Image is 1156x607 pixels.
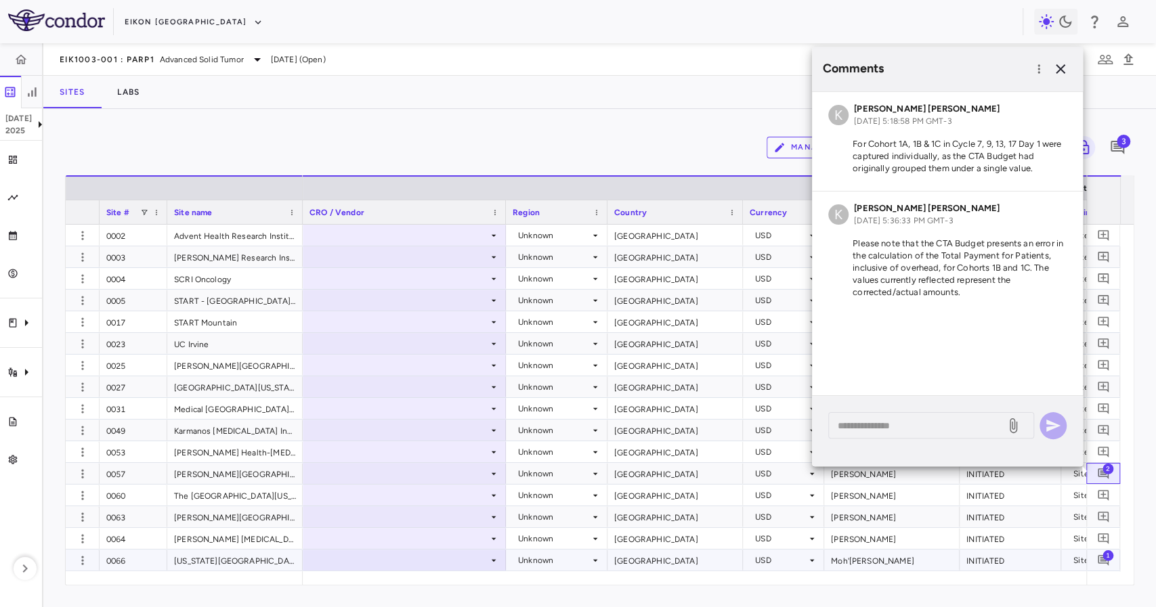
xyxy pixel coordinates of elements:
div: [GEOGRAPHIC_DATA] [607,376,743,397]
div: Karmanos [MEDICAL_DATA] Institute [167,420,303,441]
div: Site [1073,528,1145,549]
svg: Add comment [1097,337,1110,350]
button: Add comment [1094,443,1113,461]
div: Unknown [518,311,590,333]
div: [GEOGRAPHIC_DATA] [607,441,743,462]
div: 0060 [100,485,167,505]
div: [GEOGRAPHIC_DATA] [607,506,743,527]
span: EIK1003-001 : PARP1 [60,54,154,65]
span: Currency [750,208,787,217]
span: [DATE] (Open) [271,53,326,66]
div: START Mountain [167,311,303,332]
button: Add comment [1094,508,1113,526]
div: Unknown [518,376,590,398]
h6: Comments [823,60,1029,78]
svg: Add comment [1097,489,1110,501]
div: Unknown [518,225,590,246]
div: [PERSON_NAME] [824,528,960,549]
svg: Add comment [1097,380,1110,393]
button: Labs [101,76,156,108]
button: Add comment [1094,551,1113,569]
div: [GEOGRAPHIC_DATA] [607,420,743,441]
svg: Add comment [1097,424,1110,436]
svg: Add comment [1097,445,1110,458]
div: USD [755,528,807,549]
div: 0063 [100,506,167,527]
p: For Cohort 1A, 1B & 1C in Cycle 7, 9, 13, 17 Day 1 were captured individually, as the CTA Budget ... [828,138,1067,175]
svg: Add comment [1097,467,1110,480]
div: [GEOGRAPHIC_DATA][US_STATE] (UCSF) [167,376,303,397]
div: Unknown [518,246,590,268]
div: Medical [GEOGRAPHIC_DATA][US_STATE] (MUSC) - Hollings CC [167,398,303,419]
p: Please note that the CTA Budget presents an error in the calculation of the Total Payment for Pat... [828,238,1067,298]
div: 0003 [100,246,167,267]
div: [PERSON_NAME] [824,485,960,505]
button: Add comment [1094,313,1113,331]
div: INITIATED [960,528,1061,549]
div: Site [1073,506,1145,528]
div: [GEOGRAPHIC_DATA] [607,355,743,376]
div: Unknown [518,549,590,571]
div: 0031 [100,398,167,419]
button: Add comment [1094,421,1113,439]
h6: [PERSON_NAME] [PERSON_NAME] [854,202,1000,215]
span: Region [513,208,540,217]
button: Add comment [1094,334,1113,353]
div: INITIATED [960,485,1061,505]
div: [PERSON_NAME] [MEDICAL_DATA] Institute [167,528,303,549]
button: Sites [43,76,101,108]
div: Site [1073,485,1145,506]
button: Eikon [GEOGRAPHIC_DATA] [125,12,263,33]
span: CRO / Vendor [309,208,364,217]
span: Site name [174,208,212,217]
button: Add comment [1106,136,1129,159]
div: Unknown [518,290,590,311]
button: Add comment [1094,226,1113,244]
div: Unknown [518,398,590,420]
div: [GEOGRAPHIC_DATA] [607,333,743,354]
div: Advent Health Research Institute [167,225,303,246]
div: Unknown [518,485,590,506]
div: 0005 [100,290,167,311]
div: 0017 [100,311,167,332]
div: 0057 [100,463,167,484]
div: Moh'[PERSON_NAME] [824,549,960,570]
div: Unknown [518,506,590,528]
div: 0064 [100,528,167,549]
div: USD [755,376,807,398]
button: Add comment [1094,486,1113,504]
button: Manage Visits and Procedures [767,137,967,158]
button: Add comment [1094,356,1113,374]
div: [GEOGRAPHIC_DATA] [607,246,743,267]
div: K [828,105,849,125]
p: [DATE] [5,112,32,125]
div: 0027 [100,376,167,397]
div: [PERSON_NAME] [824,506,960,527]
div: [PERSON_NAME] Health-[MEDICAL_DATA] [167,441,303,462]
div: [PERSON_NAME][GEOGRAPHIC_DATA][MEDICAL_DATA] at [GEOGRAPHIC_DATA] [167,355,303,376]
div: USD [755,225,807,246]
div: [GEOGRAPHIC_DATA] [607,485,743,505]
div: INITIATED [960,506,1061,527]
div: 0025 [100,355,167,376]
span: [DATE] 5:36:33 PM GMT-3 [854,216,953,225]
svg: Add comment [1097,250,1110,263]
svg: Add comment [1097,229,1110,242]
div: [US_STATE][GEOGRAPHIC_DATA] - [GEOGRAPHIC_DATA][MEDICAL_DATA] [167,549,303,570]
div: Site [1073,549,1145,571]
div: K [828,204,849,225]
button: Add comment [1094,269,1113,288]
button: Add comment [1094,291,1113,309]
div: [PERSON_NAME][GEOGRAPHIC_DATA] [167,463,303,484]
div: [GEOGRAPHIC_DATA] [607,268,743,289]
span: 1 [1103,549,1113,560]
div: [GEOGRAPHIC_DATA] [607,528,743,549]
span: [DATE] 5:18:58 PM GMT-3 [854,116,951,126]
button: Add comment [1094,378,1113,396]
svg: Add comment [1097,510,1110,523]
div: USD [755,420,807,441]
svg: Add comment [1097,359,1110,372]
span: Site # [106,208,129,217]
svg: Add comment [1109,139,1126,156]
div: [PERSON_NAME] Research Institute at HealthONE [167,246,303,267]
